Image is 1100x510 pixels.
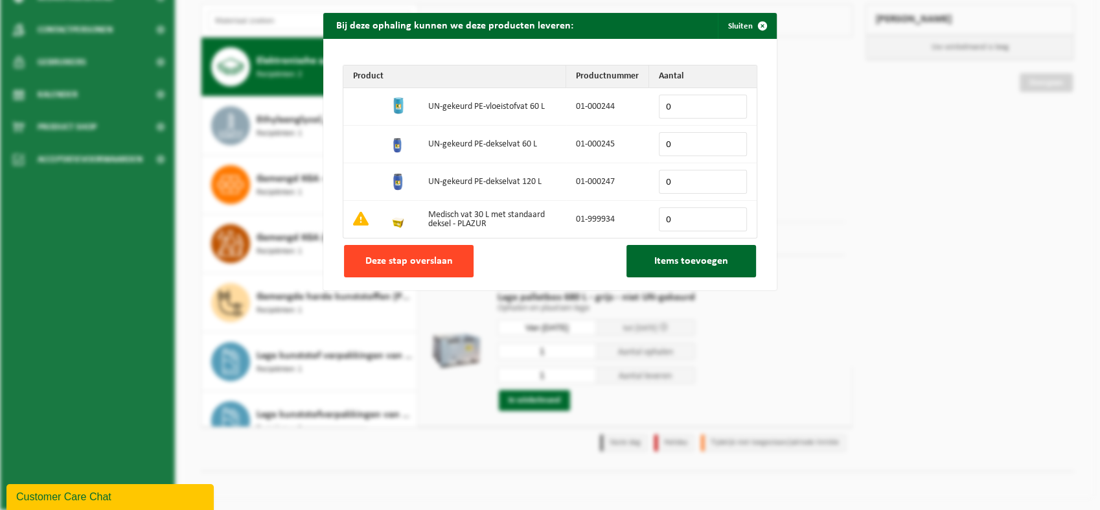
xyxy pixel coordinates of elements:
[323,13,586,38] h2: Bij deze ophaling kunnen we deze producten leveren:
[388,95,409,116] img: 01-000244
[418,201,566,238] td: Medisch vat 30 L met standaard deksel - PLAZUR
[388,133,409,154] img: 01-000245
[418,126,566,163] td: UN-gekeurd PE-dekselvat 60 L
[654,256,728,266] span: Items toevoegen
[566,126,649,163] td: 01-000245
[344,245,474,277] button: Deze stap overslaan
[388,208,409,229] img: 01-999934
[365,256,453,266] span: Deze stap overslaan
[6,481,216,510] iframe: chat widget
[626,245,756,277] button: Items toevoegen
[566,65,649,88] th: Productnummer
[566,88,649,126] td: 01-000244
[343,65,566,88] th: Product
[418,88,566,126] td: UN-gekeurd PE-vloeistofvat 60 L
[388,170,409,191] img: 01-000247
[649,65,757,88] th: Aantal
[566,201,649,238] td: 01-999934
[566,163,649,201] td: 01-000247
[718,13,775,39] button: Sluiten
[418,163,566,201] td: UN-gekeurd PE-dekselvat 120 L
